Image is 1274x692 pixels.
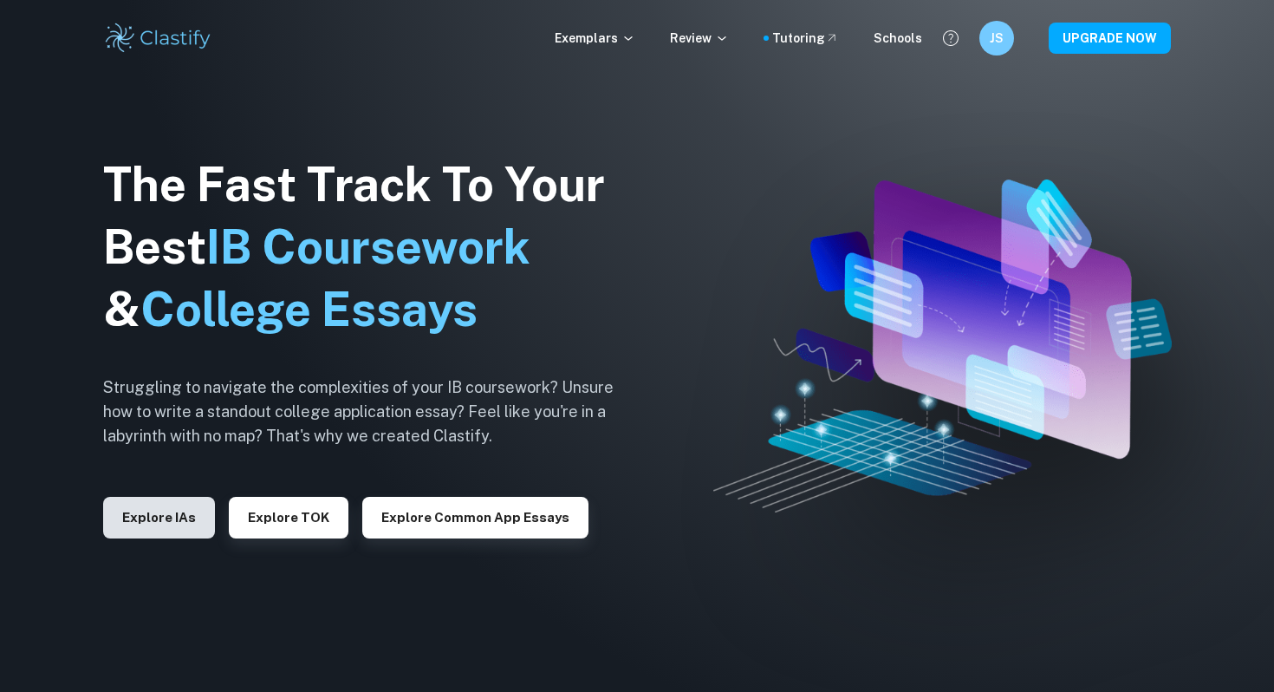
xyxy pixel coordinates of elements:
[670,29,729,48] p: Review
[103,508,215,525] a: Explore IAs
[874,29,922,48] a: Schools
[229,497,348,539] button: Explore TOK
[936,23,965,53] button: Help and Feedback
[103,497,215,539] button: Explore IAs
[987,29,1007,48] h6: JS
[362,497,588,539] button: Explore Common App essays
[979,21,1014,55] button: JS
[103,21,213,55] img: Clastify logo
[103,375,640,448] h6: Struggling to navigate the complexities of your IB coursework? Unsure how to write a standout col...
[555,29,635,48] p: Exemplars
[1049,23,1171,54] button: UPGRADE NOW
[362,508,588,525] a: Explore Common App essays
[206,219,530,274] span: IB Coursework
[140,282,478,336] span: College Essays
[103,153,640,341] h1: The Fast Track To Your Best &
[229,508,348,525] a: Explore TOK
[772,29,839,48] a: Tutoring
[713,180,1173,512] img: Clastify hero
